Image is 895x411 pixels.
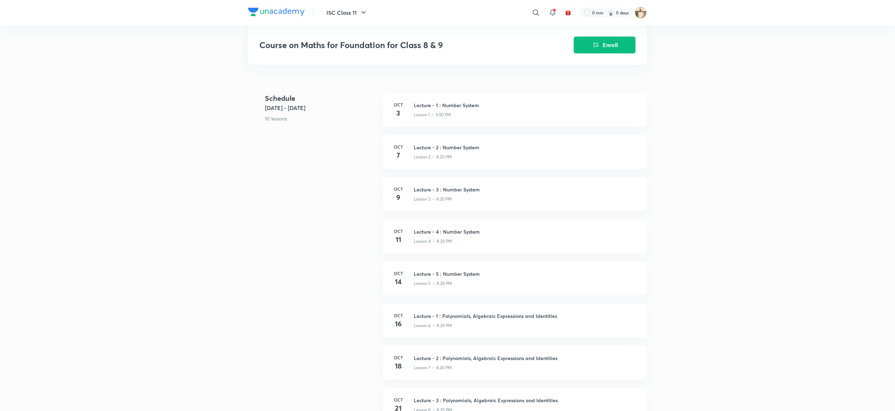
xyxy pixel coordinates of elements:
[265,93,377,104] h4: Schedule
[383,304,647,346] a: Oct16Lecture - 1 : Polynomials, Algebraic Expressions and IdentitiesLesson 6 • 8:20 PM
[248,8,305,16] img: Company Logo
[259,40,534,50] h3: Course on Maths for Foundation for Class 8 & 9
[383,93,647,135] a: Oct3Lecture - 1 : Number SystemLesson 1 • 3:00 PM
[391,108,405,118] h4: 3
[391,312,405,319] h6: Oct
[414,280,452,287] p: Lesson 5 • 8:20 PM
[265,115,377,122] p: 10 lessons
[414,397,638,404] h3: Lecture - 3 : Polynomials, Algebraic Expressions and Identities
[391,234,405,245] h4: 11
[391,361,405,371] h4: 18
[414,154,452,160] p: Lesson 2 • 8:20 PM
[391,354,405,361] h6: Oct
[414,186,638,193] h3: Lecture - 3 : Number System
[414,228,638,235] h3: Lecture - 4 : Number System
[574,37,636,53] button: Enroll
[322,6,372,20] button: ISC Class 11
[608,9,615,16] img: streak
[414,144,638,151] h3: Lecture - 2 : Number System
[391,397,405,403] h6: Oct
[391,186,405,192] h6: Oct
[391,102,405,108] h6: Oct
[414,270,638,278] h3: Lecture - 5 : Number System
[391,228,405,234] h6: Oct
[414,238,452,244] p: Lesson 4 • 8:20 PM
[265,104,377,112] h5: [DATE] - [DATE]
[414,354,638,362] h3: Lecture - 2 : Polynomials, Algebraic Expressions and Identities
[414,322,452,329] p: Lesson 6 • 8:20 PM
[414,365,452,371] p: Lesson 7 • 8:20 PM
[383,346,647,388] a: Oct18Lecture - 2 : Polynomials, Algebraic Expressions and IdentitiesLesson 7 • 8:20 PM
[391,276,405,287] h4: 14
[383,220,647,262] a: Oct11Lecture - 4 : Number SystemLesson 4 • 8:20 PM
[383,135,647,177] a: Oct7Lecture - 2 : Number SystemLesson 2 • 8:20 PM
[563,7,574,18] button: avatar
[383,177,647,220] a: Oct9Lecture - 3 : Number SystemLesson 3 • 8:20 PM
[414,312,638,320] h3: Lecture - 1 : Polynomials, Algebraic Expressions and Identities
[565,9,571,16] img: avatar
[391,270,405,276] h6: Oct
[391,192,405,203] h4: 9
[414,196,452,202] p: Lesson 3 • 8:20 PM
[635,7,647,19] img: Chandrakant Deshmukh
[414,102,638,109] h3: Lecture - 1 : Number System
[391,319,405,329] h4: 16
[391,150,405,161] h4: 7
[248,8,305,18] a: Company Logo
[391,144,405,150] h6: Oct
[383,262,647,304] a: Oct14Lecture - 5 : Number SystemLesson 5 • 8:20 PM
[414,112,451,118] p: Lesson 1 • 3:00 PM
